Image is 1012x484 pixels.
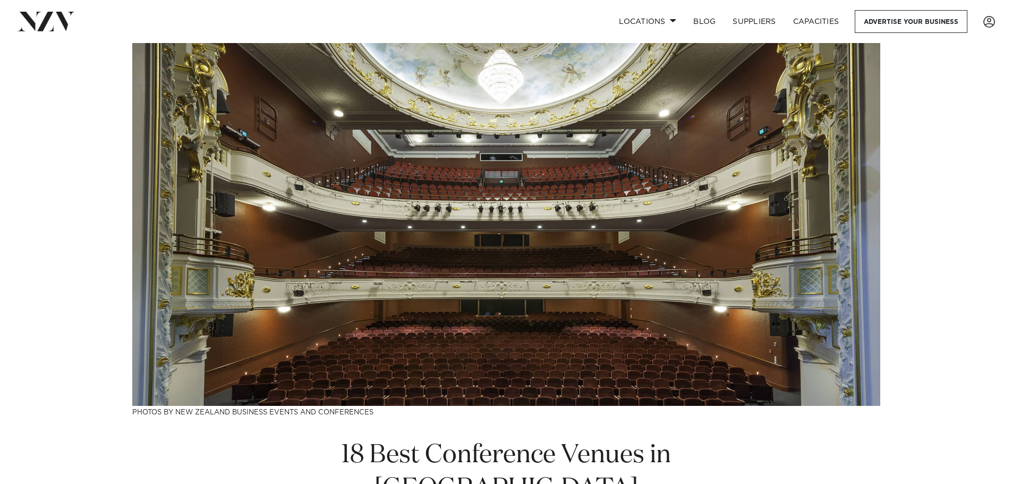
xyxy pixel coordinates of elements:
a: Capacities [785,10,848,33]
a: Locations [610,10,685,33]
h3: Photos by New Zealand Business Events and Conferences [132,406,880,417]
a: Advertise your business [855,10,967,33]
img: nzv-logo.png [17,12,75,31]
a: SUPPLIERS [724,10,784,33]
a: BLOG [685,10,724,33]
img: 18 Best Conference Venues in Christchurch [132,43,880,406]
